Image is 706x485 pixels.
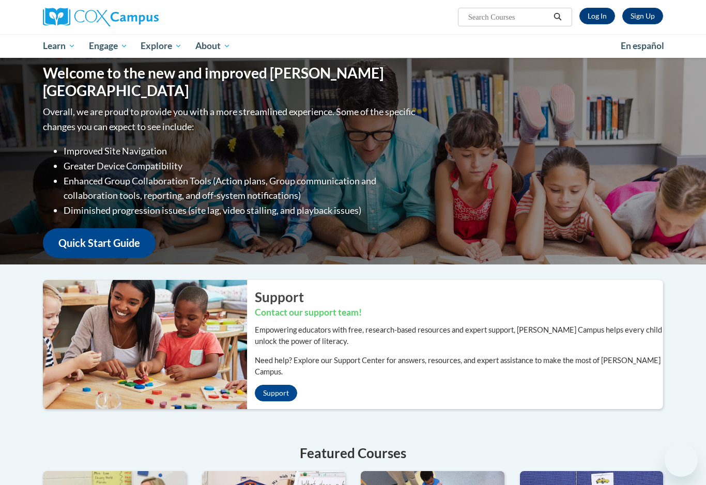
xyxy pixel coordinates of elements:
h1: Welcome to the new and improved [PERSON_NAME][GEOGRAPHIC_DATA] [43,65,418,99]
h3: Contact our support team! [255,306,663,319]
span: En español [621,40,664,51]
span: About [195,40,231,52]
a: Engage [82,34,134,58]
button: Search [550,11,565,23]
span: Engage [89,40,128,52]
img: ... [35,280,247,409]
li: Enhanced Group Collaboration Tools (Action plans, Group communication and collaboration tools, re... [64,174,418,204]
a: En español [614,35,671,57]
h4: Featured Courses [43,443,663,463]
iframe: Button to launch messaging window [665,444,698,477]
h2: Support [255,288,663,306]
p: Need help? Explore our Support Center for answers, resources, and expert assistance to make the m... [255,355,663,378]
a: Quick Start Guide [43,228,156,258]
p: Overall, we are proud to provide you with a more streamlined experience. Some of the specific cha... [43,104,418,134]
div: Main menu [27,34,679,58]
a: Cox Campus [43,8,239,26]
img: Cox Campus [43,8,159,26]
span: Learn [43,40,75,52]
li: Diminished progression issues (site lag, video stalling, and playback issues) [64,203,418,218]
li: Improved Site Navigation [64,144,418,159]
a: Log In [579,8,615,24]
a: Explore [134,34,189,58]
input: Search Courses [467,11,550,23]
a: Support [255,385,297,401]
li: Greater Device Compatibility [64,159,418,174]
span: Explore [141,40,182,52]
a: Register [622,8,663,24]
a: Learn [36,34,82,58]
p: Empowering educators with free, research-based resources and expert support, [PERSON_NAME] Campus... [255,324,663,347]
a: About [189,34,237,58]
